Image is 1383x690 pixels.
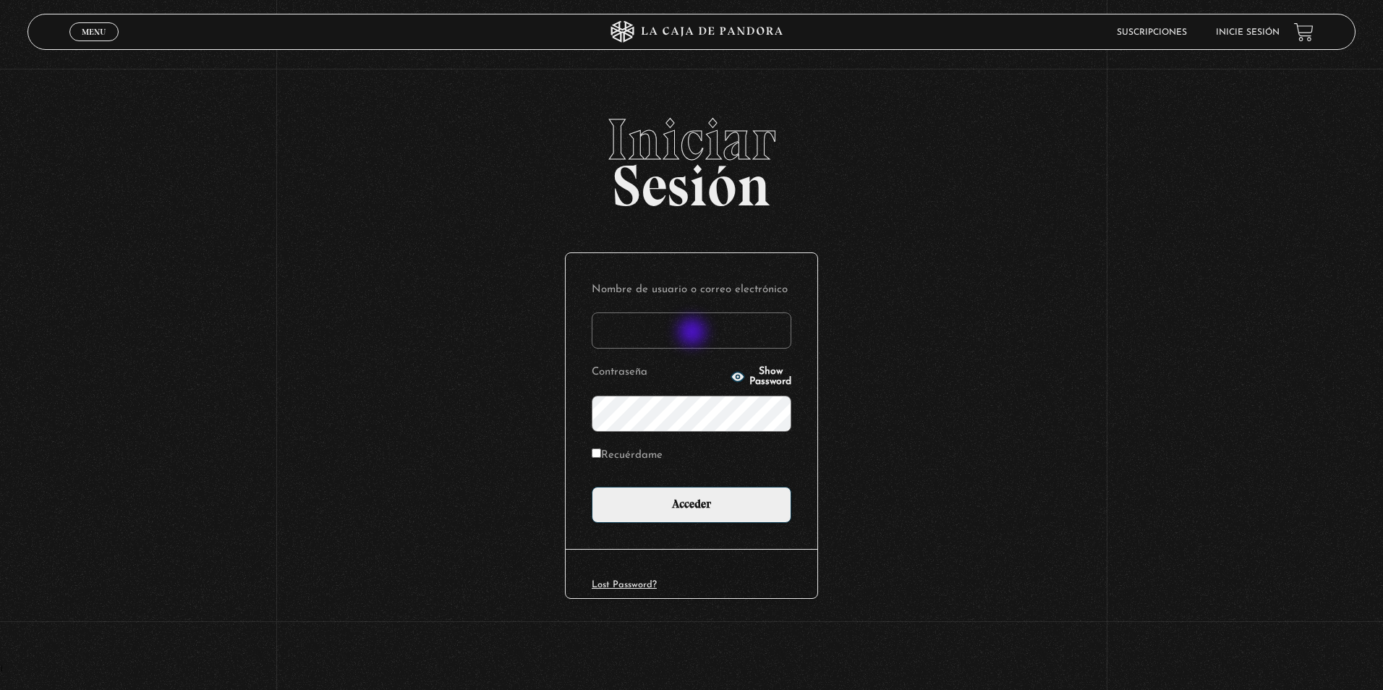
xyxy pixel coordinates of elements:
[1294,22,1314,42] a: View your shopping cart
[749,367,791,387] span: Show Password
[27,111,1356,169] span: Iniciar
[27,111,1356,203] h2: Sesión
[592,279,791,302] label: Nombre de usuario o correo electrónico
[592,445,663,467] label: Recuérdame
[1216,28,1280,37] a: Inicie sesión
[731,367,791,387] button: Show Password
[77,40,111,50] span: Cerrar
[82,27,106,36] span: Menu
[592,487,791,523] input: Acceder
[592,580,657,589] a: Lost Password?
[592,362,726,384] label: Contraseña
[1117,28,1187,37] a: Suscripciones
[592,448,601,458] input: Recuérdame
